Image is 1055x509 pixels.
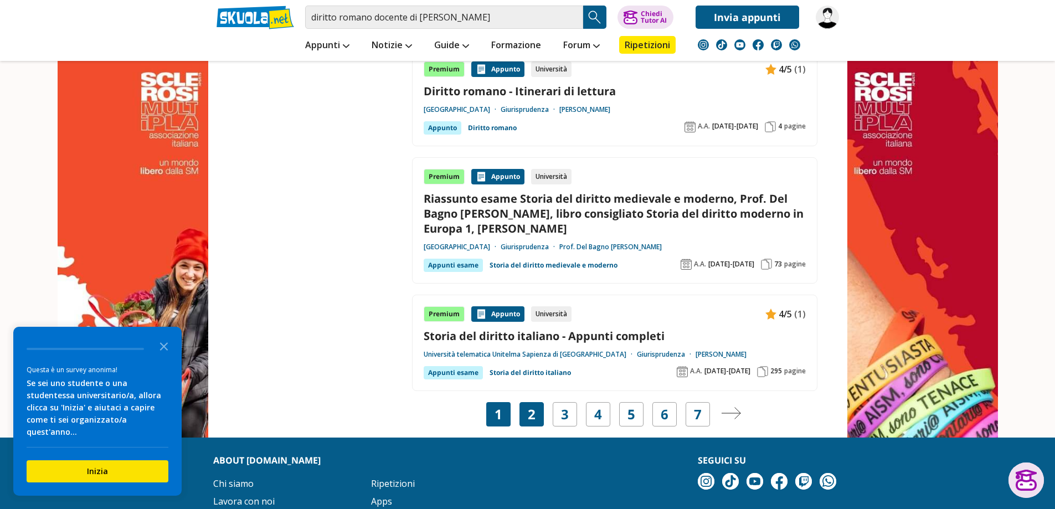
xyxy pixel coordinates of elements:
[501,105,559,114] a: Giurisprudenza
[765,309,776,320] img: Appunti contenuto
[734,39,745,50] img: youtube
[424,169,465,184] div: Premium
[424,105,501,114] a: [GEOGRAPHIC_DATA]
[412,402,817,426] nav: Navigazione pagine
[627,407,635,422] a: 5
[722,473,739,490] img: tiktok
[771,473,788,490] img: facebook
[698,454,746,466] strong: Seguici su
[661,407,668,422] a: 6
[476,64,487,75] img: Appunti contenuto
[27,364,168,375] div: Questa è un survey anonima!
[757,366,768,377] img: Pagine
[424,243,501,251] a: [GEOGRAPHIC_DATA]
[424,366,483,379] div: Appunti esame
[471,61,524,77] div: Appunto
[761,259,772,270] img: Pagine
[531,169,572,184] div: Università
[794,62,806,76] span: (1)
[795,473,812,490] img: twitch
[468,121,517,135] a: Diritto romano
[712,122,758,131] span: [DATE]-[DATE]
[765,64,776,75] img: Appunti contenuto
[778,122,782,131] span: 4
[696,350,747,359] a: [PERSON_NAME]
[619,36,676,54] a: Ripetizioni
[698,473,714,490] img: instagram
[721,407,741,422] a: Pagina successiva
[784,122,806,131] span: pagine
[774,260,782,269] span: 73
[371,477,415,490] a: Ripetizioni
[641,11,667,24] div: Chiedi Tutor AI
[153,335,175,357] button: Close the survey
[586,9,603,25] img: Cerca appunti, riassunti o versioni
[27,460,168,482] button: Inizia
[698,39,709,50] img: instagram
[424,61,465,77] div: Premium
[637,350,696,359] a: Giurisprudenza
[704,367,750,376] span: [DATE]-[DATE]
[560,36,603,56] a: Forum
[490,259,617,272] a: Storia del diritto medievale e moderno
[784,260,806,269] span: pagine
[424,191,806,236] a: Riassunto esame Storia del diritto medievale e moderno, Prof. Del Bagno [PERSON_NAME], libro cons...
[476,171,487,182] img: Appunti contenuto
[784,367,806,376] span: pagine
[594,407,602,422] a: 4
[820,473,836,490] img: WhatsApp
[685,121,696,132] img: Anno accademico
[424,84,806,99] a: Diritto romano - Itinerari di lettura
[583,6,606,29] button: Search Button
[424,306,465,322] div: Premium
[747,473,763,490] img: youtube
[771,39,782,50] img: twitch
[371,495,392,507] a: Apps
[213,454,321,466] strong: About [DOMAIN_NAME]
[779,307,792,321] span: 4/5
[681,259,692,270] img: Anno accademico
[789,39,800,50] img: WhatsApp
[501,243,559,251] a: Giurisprudenza
[424,328,806,343] a: Storia del diritto italiano - Appunti completi
[213,477,254,490] a: Chi siamo
[424,350,637,359] a: Università telematica Unitelma Sapienza di [GEOGRAPHIC_DATA]
[369,36,415,56] a: Notizie
[424,121,461,135] div: Appunto
[431,36,472,56] a: Guide
[528,407,536,422] a: 2
[495,407,502,422] span: 1
[694,260,706,269] span: A.A.
[471,306,524,322] div: Appunto
[690,367,702,376] span: A.A.
[488,36,544,56] a: Formazione
[213,495,275,507] a: Lavora con noi
[677,366,688,377] img: Anno accademico
[698,122,710,131] span: A.A.
[27,377,168,438] div: Se sei uno studente o una studentessa universitario/a, allora clicca su 'Inizia' e aiutaci a capi...
[305,6,583,29] input: Cerca appunti, riassunti o versioni
[302,36,352,56] a: Appunti
[696,6,799,29] a: Invia appunti
[765,121,776,132] img: Pagine
[779,62,792,76] span: 4/5
[753,39,764,50] img: facebook
[561,407,569,422] a: 3
[13,327,182,496] div: Survey
[424,259,483,272] div: Appunti esame
[559,105,610,114] a: [PERSON_NAME]
[531,61,572,77] div: Università
[559,243,662,251] a: Prof. Del Bagno [PERSON_NAME]
[708,260,754,269] span: [DATE]-[DATE]
[617,6,673,29] button: ChiediTutor AI
[490,366,571,379] a: Storia del diritto italiano
[770,367,782,376] span: 295
[531,306,572,322] div: Università
[816,6,839,29] img: linbuf5
[471,169,524,184] div: Appunto
[721,407,741,419] img: Pagina successiva
[794,307,806,321] span: (1)
[694,407,702,422] a: 7
[476,309,487,320] img: Appunti contenuto
[716,39,727,50] img: tiktok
